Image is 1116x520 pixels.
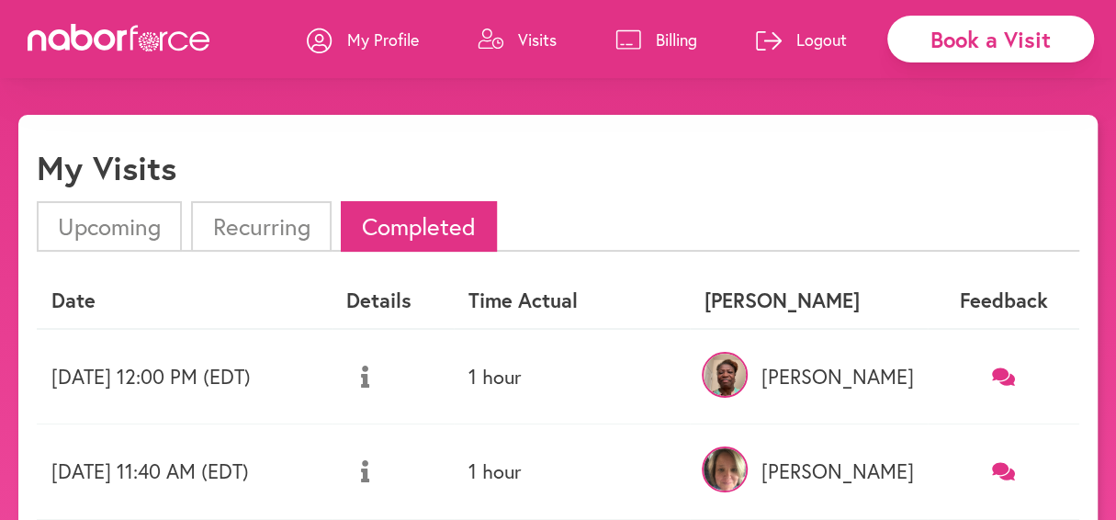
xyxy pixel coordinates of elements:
li: Upcoming [37,201,182,252]
p: [PERSON_NAME] [705,365,913,389]
img: ex0oc6qUSV2C3OBF6MIE [702,447,748,492]
img: YVneQqIrQiKAue1XOyYq [702,352,748,398]
p: Billing [656,28,697,51]
p: Visits [518,28,557,51]
td: 1 hour [454,424,690,519]
p: Logout [796,28,847,51]
th: Date [37,274,332,328]
a: Billing [615,12,697,67]
a: My Profile [307,12,419,67]
th: Time Actual [454,274,690,328]
li: Completed [341,201,497,252]
p: [PERSON_NAME] [705,459,913,483]
td: 1 hour [454,329,690,424]
h1: My Visits [37,148,176,187]
th: [PERSON_NAME] [690,274,928,328]
a: Visits [478,12,557,67]
a: Logout [756,12,847,67]
th: Details [332,274,454,328]
th: Feedback [928,274,1079,328]
div: Book a Visit [887,16,1094,62]
td: [DATE] 11:40 AM (EDT) [37,424,332,519]
td: [DATE] 12:00 PM (EDT) [37,329,332,424]
p: My Profile [347,28,419,51]
li: Recurring [191,201,331,252]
